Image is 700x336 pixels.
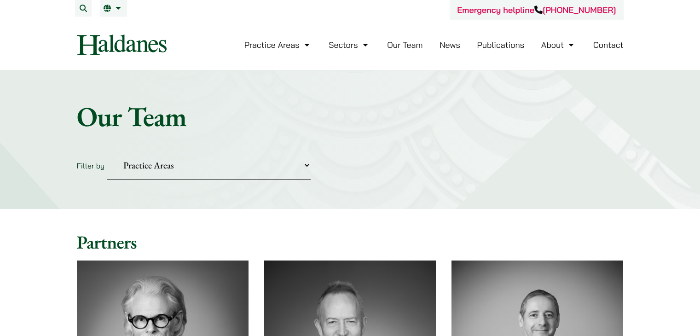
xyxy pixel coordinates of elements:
a: About [541,40,576,50]
a: Practice Areas [244,40,312,50]
label: Filter by [77,161,105,170]
a: Emergency helpline[PHONE_NUMBER] [457,5,616,15]
a: EN [104,5,123,12]
h2: Partners [77,231,624,253]
a: News [440,40,460,50]
a: Our Team [387,40,422,50]
h1: Our Team [77,100,624,133]
a: Sectors [329,40,370,50]
a: Contact [593,40,624,50]
a: Publications [477,40,525,50]
img: Logo of Haldanes [77,35,167,55]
